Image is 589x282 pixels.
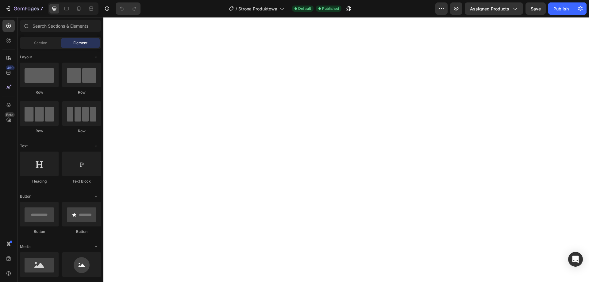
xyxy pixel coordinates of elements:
[20,244,31,249] span: Media
[470,6,509,12] span: Assigned Products
[531,6,541,11] span: Save
[6,65,15,70] div: 450
[465,2,523,15] button: Assigned Products
[62,90,101,95] div: Row
[238,6,277,12] span: Strona Produktowa
[20,143,28,149] span: Text
[91,141,101,151] span: Toggle open
[20,54,32,60] span: Layout
[20,194,31,199] span: Button
[236,6,237,12] span: /
[34,40,47,46] span: Section
[568,252,583,267] div: Open Intercom Messenger
[20,20,101,32] input: Search Sections & Elements
[91,52,101,62] span: Toggle open
[62,128,101,134] div: Row
[20,229,59,234] div: Button
[2,2,46,15] button: 7
[322,6,339,11] span: Published
[40,5,43,12] p: 7
[20,179,59,184] div: Heading
[91,242,101,252] span: Toggle open
[5,112,15,117] div: Beta
[116,2,141,15] div: Undo/Redo
[91,191,101,201] span: Toggle open
[548,2,574,15] button: Publish
[298,6,311,11] span: Default
[62,229,101,234] div: Button
[62,179,101,184] div: Text Block
[103,17,589,282] iframe: Design area
[20,128,59,134] div: Row
[553,6,569,12] div: Publish
[20,90,59,95] div: Row
[73,40,87,46] span: Element
[525,2,546,15] button: Save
